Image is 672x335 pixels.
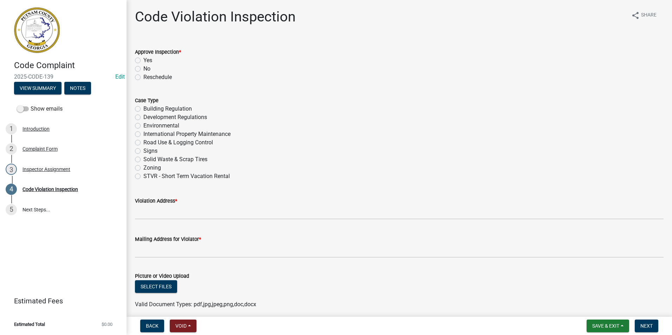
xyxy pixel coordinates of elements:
[17,105,63,113] label: Show emails
[22,187,78,192] div: Code Violation Inspection
[635,320,658,332] button: Next
[6,164,17,175] div: 3
[592,323,619,329] span: Save & Exit
[14,86,62,91] wm-modal-confirm: Summary
[135,8,296,25] h1: Code Violation Inspection
[135,50,181,55] label: Approve Inspection
[135,301,256,308] span: Valid Document Types: pdf,jpg,jpeg,png,doc,docx
[135,98,159,103] label: Case Type
[6,204,17,215] div: 5
[587,320,629,332] button: Save & Exit
[135,199,177,204] label: Violation Address
[6,294,115,308] a: Estimated Fees
[6,123,17,134] div: 1
[143,105,192,113] label: Building Regulation
[143,155,207,164] label: Solid Waste & Scrap Tires
[14,82,62,94] button: View Summary
[626,8,662,22] button: shareShare
[143,130,231,138] label: International Property Maintenance
[22,167,70,172] div: Inspector Assignment
[143,172,230,180] label: STVR - Short Term Vacation Rental
[135,280,177,293] button: Select files
[143,73,172,81] label: Reschedule
[143,56,152,65] label: Yes
[631,11,640,20] i: share
[22,146,58,151] div: Complaint Form
[143,65,150,73] label: No
[135,274,189,279] label: Picture or Video Upload
[14,60,121,71] h4: Code Complaint
[143,121,179,130] label: Environmental
[143,138,213,147] label: Road Use & Logging Control
[102,322,112,327] span: $0.00
[14,73,112,80] span: 2025-CODE-139
[14,322,45,327] span: Estimated Total
[143,113,207,121] label: Development Regulations
[115,73,125,80] wm-modal-confirm: Edit Application Number
[64,86,91,91] wm-modal-confirm: Notes
[64,82,91,94] button: Notes
[641,11,657,20] span: Share
[143,164,161,172] label: Zoning
[140,320,164,332] button: Back
[146,323,159,329] span: Back
[6,143,17,155] div: 2
[143,147,157,155] label: Signs
[175,323,187,329] span: Void
[640,323,653,329] span: Next
[14,7,60,53] img: Putnam County, Georgia
[6,184,17,195] div: 4
[135,237,201,242] label: Mailing Address for Violator
[22,126,50,131] div: Introduction
[115,73,125,80] a: Edit
[170,320,196,332] button: Void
